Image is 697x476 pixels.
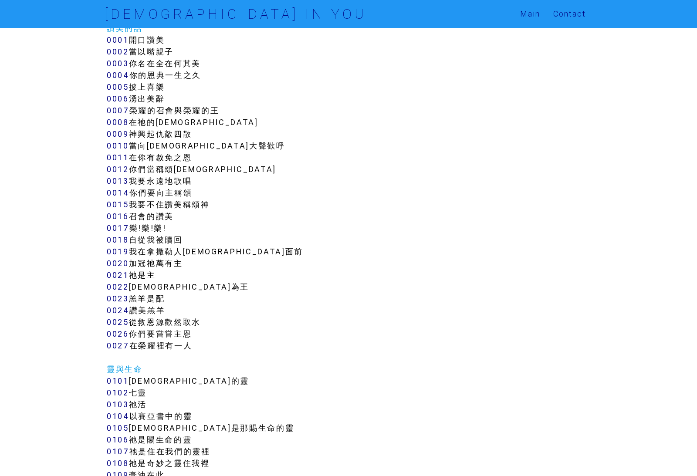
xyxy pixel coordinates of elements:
a: 0019 [107,246,129,257]
a: 0021 [107,270,129,280]
a: 0005 [107,82,129,92]
a: 0011 [107,152,129,162]
a: 0023 [107,294,129,304]
a: 0009 [107,129,129,139]
a: 0106 [107,435,129,445]
a: 0027 [107,341,129,351]
a: 0107 [107,446,129,456]
a: 0012 [107,164,129,174]
a: 0104 [107,411,129,421]
a: 0003 [107,58,129,68]
a: 0018 [107,235,129,245]
a: 0008 [107,117,129,127]
a: 0022 [107,282,129,292]
iframe: Chat [660,437,690,469]
a: 0002 [107,47,129,57]
a: 0105 [107,423,129,433]
a: 0016 [107,211,129,221]
a: 0025 [107,317,129,327]
a: 0015 [107,199,129,209]
a: 讚美的話 [107,23,143,33]
a: 0007 [107,105,129,115]
a: 0004 [107,70,129,80]
a: 靈與生命 [107,364,143,374]
a: 0026 [107,329,129,339]
a: 0013 [107,176,129,186]
a: 0108 [107,458,129,468]
a: 0001 [107,35,129,45]
a: 0101 [107,376,129,386]
a: 0017 [107,223,129,233]
a: 0020 [107,258,129,268]
a: 0014 [107,188,129,198]
a: 0010 [107,141,129,151]
a: 0024 [107,305,129,315]
a: 0006 [107,94,129,104]
a: 0102 [107,388,129,398]
a: 0103 [107,399,129,409]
